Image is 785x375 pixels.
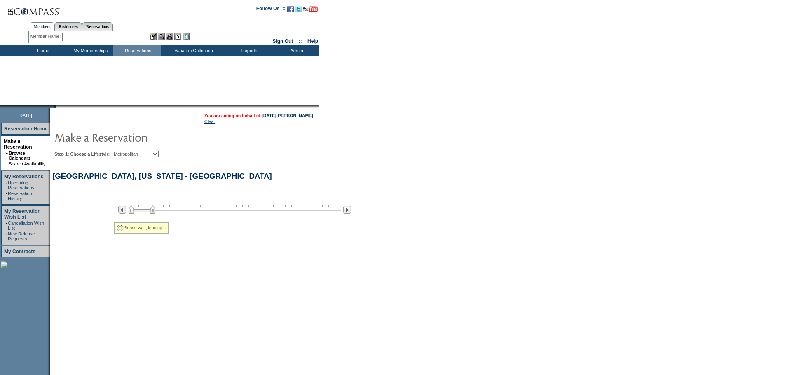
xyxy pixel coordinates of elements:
[161,45,225,56] td: Vacation Collection
[9,151,30,161] a: Browse Calendars
[307,38,318,44] a: Help
[54,129,219,145] img: pgTtlMakeReservation.gif
[118,206,126,214] img: Previous
[272,38,293,44] a: Sign Out
[5,161,8,166] td: ·
[174,33,181,40] img: Reservations
[6,180,7,190] td: ·
[82,22,113,31] a: Reservations
[262,113,313,118] a: [DATE][PERSON_NAME]
[272,45,319,56] td: Admin
[303,6,318,12] img: Subscribe to our YouTube Channel
[299,38,302,44] span: ::
[4,138,32,150] a: Make a Reservation
[117,225,123,231] img: spinner2.gif
[150,33,157,40] img: b_edit.gif
[6,231,7,241] td: ·
[9,161,45,166] a: Search Availability
[225,45,272,56] td: Reports
[183,33,190,40] img: b_calculator.gif
[52,172,272,180] a: [GEOGRAPHIC_DATA], [US_STATE] - [GEOGRAPHIC_DATA]
[54,151,110,156] b: Step 1: Choose a Lifestyle:
[30,22,55,31] a: Members
[295,6,302,12] img: Follow us on Twitter
[54,22,82,31] a: Residences
[158,33,165,40] img: View
[114,222,169,234] div: Please wait, loading...
[66,45,113,56] td: My Memberships
[204,113,313,118] span: You are acting on behalf of:
[8,191,32,201] a: Reservation History
[287,8,294,13] a: Become our fan on Facebook
[295,8,302,13] a: Follow us on Twitter
[30,33,62,40] div: Member Name:
[113,45,161,56] td: Reservations
[4,174,43,179] a: My Reservations
[8,231,35,241] a: New Release Requests
[8,221,44,231] a: Cancellation Wish List
[256,5,286,15] td: Follow Us ::
[53,105,56,108] img: promoShadowLeftCorner.gif
[6,221,7,231] td: ·
[166,33,173,40] img: Impersonate
[8,180,34,190] a: Upcoming Reservations
[343,206,351,214] img: Next
[287,6,294,12] img: Become our fan on Facebook
[4,126,47,132] a: Reservation Home
[4,208,41,220] a: My Reservation Wish List
[18,113,32,118] span: [DATE]
[4,249,35,254] a: My Contracts
[19,45,66,56] td: Home
[5,151,8,156] b: »
[303,8,318,13] a: Subscribe to our YouTube Channel
[6,191,7,201] td: ·
[204,119,215,124] a: Clear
